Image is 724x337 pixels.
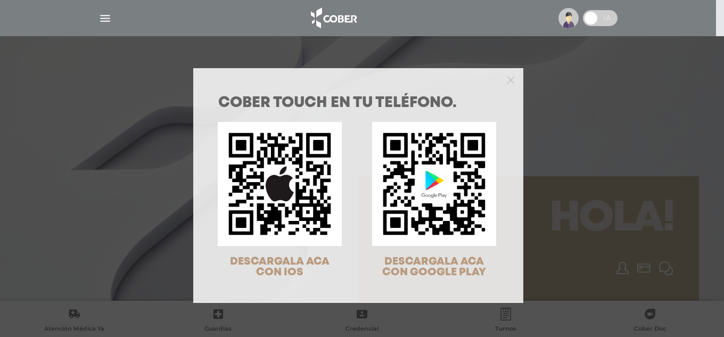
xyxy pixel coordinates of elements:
span: DESCARGALA ACA CON GOOGLE PLAY [382,257,486,277]
h1: COBER TOUCH en tu teléfono. [218,96,498,111]
span: DESCARGALA ACA CON IOS [230,257,330,277]
img: qr-code [218,122,342,246]
button: Close [507,75,515,84]
img: qr-code [372,122,496,246]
